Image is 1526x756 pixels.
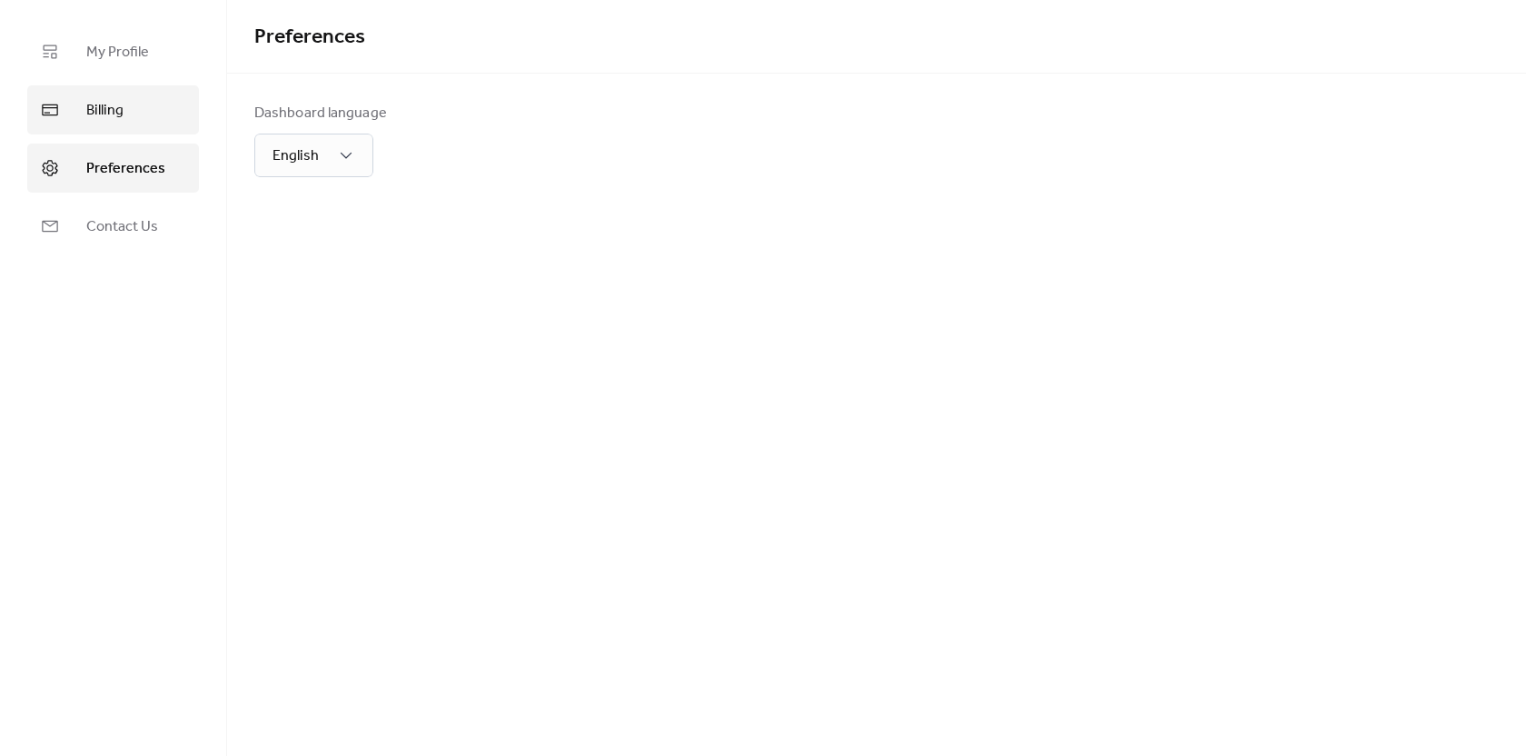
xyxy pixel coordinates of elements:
a: My Profile [27,27,199,76]
a: Preferences [27,144,199,193]
a: Contact Us [27,202,199,251]
span: Billing [86,100,124,122]
a: Billing [27,85,199,134]
span: Contact Us [86,216,158,238]
span: My Profile [86,42,149,64]
div: Dashboard language [254,103,387,124]
span: Preferences [86,158,165,180]
span: Preferences [254,17,365,57]
span: English [272,142,319,170]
